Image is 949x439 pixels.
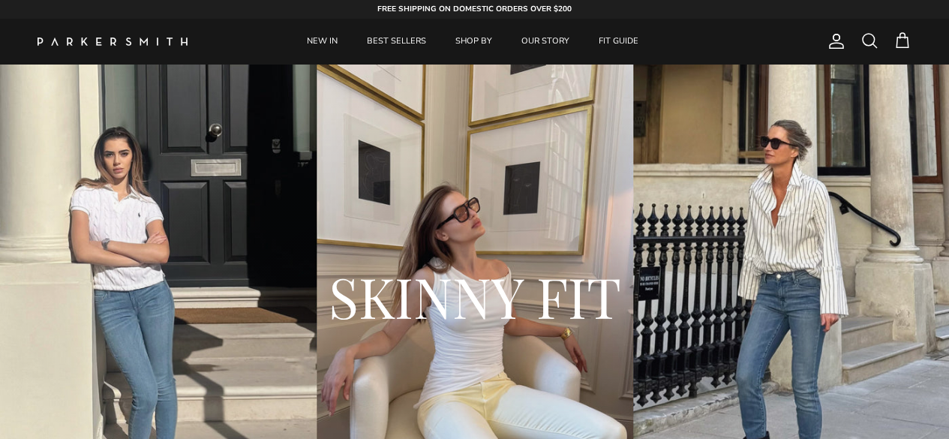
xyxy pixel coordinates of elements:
a: OUR STORY [508,19,583,65]
a: FIT GUIDE [585,19,652,65]
a: BEST SELLERS [353,19,440,65]
img: Parker Smith [38,38,188,46]
strong: FREE SHIPPING ON DOMESTIC ORDERS OVER $200 [377,4,572,14]
a: SHOP BY [442,19,506,65]
h2: SKINNY FIT [83,260,866,332]
a: NEW IN [293,19,351,65]
div: Primary [224,19,722,65]
a: Account [821,32,845,50]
